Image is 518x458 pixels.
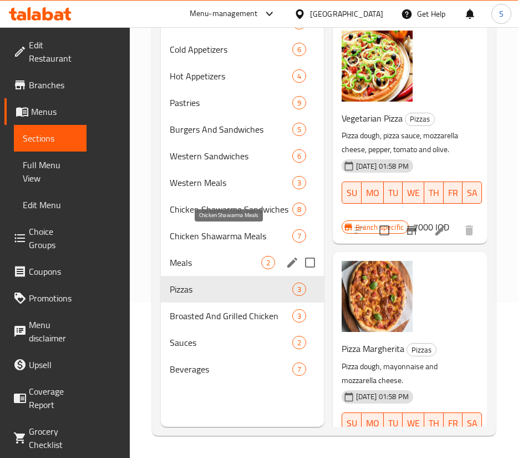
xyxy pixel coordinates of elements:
a: Promotions [4,285,87,311]
a: Edit Menu [14,192,87,218]
span: Western Meals [170,176,292,189]
span: 5 [293,124,306,135]
span: SU [347,415,357,431]
span: Sections [23,132,78,145]
span: 6 [293,44,306,55]
span: Western Sandwiches [170,149,292,163]
button: MO [362,182,384,204]
span: Pastries [170,96,292,109]
span: TU [388,185,398,201]
span: Meals [170,256,261,269]
span: Grocery Checklist [29,425,78,451]
button: TU [384,412,403,435]
span: Upsell [29,358,78,371]
span: 7 [293,231,306,241]
div: Meals2edit [161,249,324,276]
img: Pizza Margherita [342,261,413,332]
span: Chicken Shawarma Sandwiches [170,203,292,216]
a: Branches [4,72,87,98]
span: Pizzas [405,113,434,125]
span: Pizza Margherita [342,340,404,357]
span: S [499,8,504,20]
span: Pizzas [170,283,292,296]
button: WE [403,182,424,204]
p: Pizza dough, mayonnaise and mozzarella cheese. [342,360,469,387]
button: SU [342,412,362,435]
div: items [292,69,306,83]
span: Broasted And Grilled Chicken [170,309,292,323]
span: Cold Appetizers [170,43,292,56]
span: Vegetarian Pizza [342,110,403,127]
a: Grocery Checklist [4,418,87,458]
div: Pizzas [407,343,436,356]
nav: Menu sections [161,5,324,387]
button: edit [284,254,301,271]
span: MO [366,185,379,201]
span: Branches [29,78,78,92]
span: Choice Groups [29,225,78,251]
span: 2 [293,338,306,348]
span: Pizzas [407,344,436,356]
span: 3 [293,178,306,188]
div: Pastries9 [161,89,324,116]
span: 3 [293,284,306,295]
p: Pizza dough, pizza sauce, mozzarella cheese, pepper, tomato and olive. [342,129,469,157]
a: Menus [4,98,87,125]
button: MO [362,412,384,435]
span: [DATE] 01:58 PM [352,391,413,402]
div: Cold Appetizers6 [161,36,324,63]
span: Hot Appetizers [170,69,292,83]
button: Branch-specific-item [398,217,425,244]
span: 8 [293,204,306,215]
span: Coverage Report [29,385,78,411]
div: Sauces2 [161,329,324,356]
span: 4 [293,71,306,82]
a: Upsell [4,351,87,378]
button: TH [424,412,444,435]
span: [DATE] 01:58 PM [352,161,413,172]
span: Promotions [29,291,78,305]
span: TH [429,415,439,431]
button: TU [384,182,403,204]
div: Hot Appetizers4 [161,63,324,89]
span: 9 [293,98,306,108]
a: Coupons [4,258,87,285]
span: SA [467,185,478,201]
a: Edit Restaurant [4,32,87,72]
span: Coupons [29,265,78,278]
div: items [292,336,306,349]
div: Western Sandwiches6 [161,143,324,169]
span: Menu disclaimer [29,318,78,345]
span: SA [467,415,478,431]
span: TU [388,415,398,431]
img: Vegetarian Pizza [342,31,413,102]
span: Beverages [170,363,292,376]
button: SA [463,412,482,435]
a: Edit menu item [434,224,447,237]
div: items [292,229,306,243]
span: SU [347,185,357,201]
span: FR [448,185,458,201]
a: Coverage Report [4,378,87,418]
span: MO [366,415,379,431]
button: FR [444,412,463,435]
div: Pizzas3 [161,276,324,303]
span: TH [429,185,439,201]
span: Edit Restaurant [29,38,78,65]
div: Chicken Shawarma Meals7 [161,223,324,249]
button: SA [463,182,482,204]
button: SU [342,182,362,204]
button: FR [444,182,463,204]
a: Sections [14,125,87,152]
button: TH [424,182,444,204]
div: Western Meals3 [161,169,324,196]
span: 2 [262,258,275,268]
a: Menu disclaimer [4,311,87,351]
